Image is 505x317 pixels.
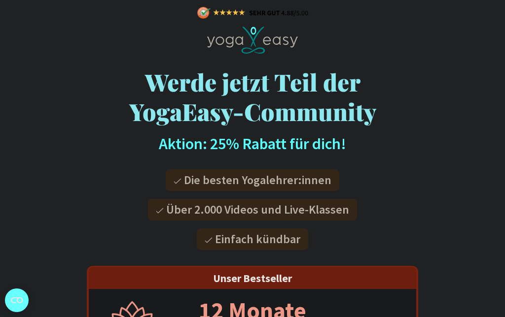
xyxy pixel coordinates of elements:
[5,288,29,312] button: CMP-Widget öffnen
[87,67,418,126] h1: Werde jetzt Teil der YogaEasy-Community
[215,231,300,247] span: Einfach kündbar
[166,202,349,217] span: Über 2.000 Videos und Live-Klassen
[213,271,292,285] span: Unser Bestseller
[184,172,331,188] span: Die besten Yogalehrer:innen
